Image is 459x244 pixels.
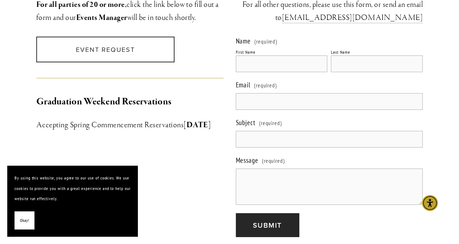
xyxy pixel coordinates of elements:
[236,213,299,237] button: SubmitSubmit
[236,37,251,45] span: Name
[282,13,423,23] a: [EMAIL_ADDRESS][DOMAIN_NAME]
[36,119,224,132] h3: Accepting Spring Commencement Reservations
[236,118,256,127] span: Subject
[236,80,251,89] span: Email
[422,195,438,211] div: Accessibility Menu
[253,220,282,230] span: Submit
[184,120,211,130] strong: [DATE]
[76,13,127,23] strong: Events Manager
[254,79,277,92] span: (required)
[7,166,138,237] section: Cookie banner
[20,215,29,226] span: Okay!
[236,49,256,55] div: First Name
[36,94,224,109] h2: Graduation Weekend Reservations
[236,156,259,165] span: Message
[15,211,34,230] button: Okay!
[36,37,175,62] a: Event Request
[262,154,285,167] span: (required)
[331,49,350,55] div: Last Name
[254,38,278,44] span: (required)
[259,116,282,129] span: (required)
[15,173,131,204] p: By using this website, you agree to our use of cookies. We use cookies to provide you with a grea...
